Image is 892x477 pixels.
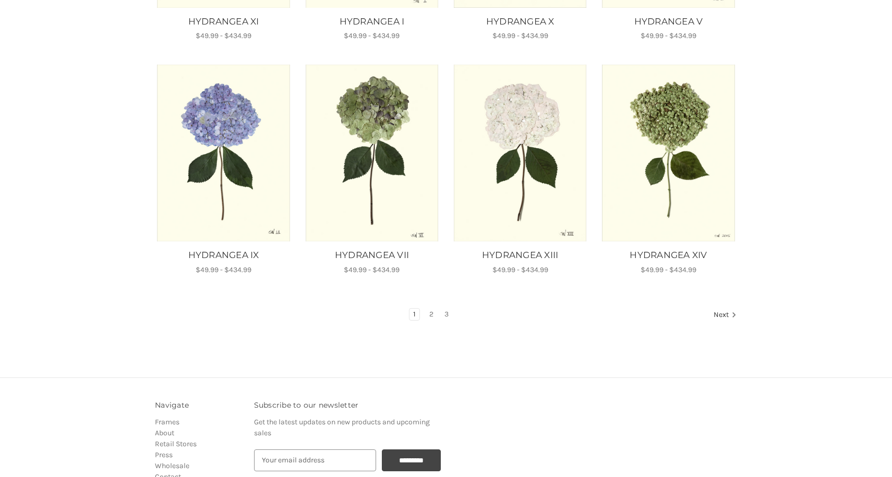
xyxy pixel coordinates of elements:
[601,65,736,241] a: HYDRANGEA XIV, Price range from $49.99 to $434.99
[155,461,189,470] a: Wholesale
[303,15,440,29] a: HYDRANGEA I, Price range from $49.99 to $434.99
[453,65,587,241] img: Unframed
[452,15,589,29] a: HYDRANGEA X, Price range from $49.99 to $434.99
[426,309,437,320] a: Page 2 of 3
[254,417,441,438] p: Get the latest updates on new products and upcoming sales
[155,15,292,29] a: HYDRANGEA XI, Price range from $49.99 to $434.99
[156,65,291,241] img: Unframed
[155,429,174,437] a: About
[492,31,548,40] span: $49.99 - $434.99
[254,449,376,471] input: Your email address
[453,65,587,241] a: HYDRANGEA XIII, Price range from $49.99 to $434.99
[409,309,419,320] a: Page 1 of 3
[254,400,441,411] h3: Subscribe to our newsletter
[441,309,452,320] a: Page 3 of 3
[303,249,440,262] a: HYDRANGEA VII, Price range from $49.99 to $434.99
[305,65,439,241] a: HYDRANGEA VII, Price range from $49.99 to $434.99
[305,65,439,241] img: Unframed
[155,418,179,426] a: Frames
[155,400,243,411] h3: Navigate
[601,65,736,241] img: Unframed
[196,265,251,274] span: $49.99 - $434.99
[452,249,589,262] a: HYDRANGEA XIII, Price range from $49.99 to $434.99
[600,15,737,29] a: HYDRANGEA V, Price range from $49.99 to $434.99
[641,31,696,40] span: $49.99 - $434.99
[156,65,291,241] a: HYDRANGEA IX, Price range from $49.99 to $434.99
[196,31,251,40] span: $49.99 - $434.99
[600,249,737,262] a: HYDRANGEA XIV, Price range from $49.99 to $434.99
[492,265,548,274] span: $49.99 - $434.99
[155,439,197,448] a: Retail Stores
[641,265,696,274] span: $49.99 - $434.99
[710,309,737,322] a: Next
[344,265,400,274] span: $49.99 - $434.99
[344,31,400,40] span: $49.99 - $434.99
[155,308,737,323] nav: pagination
[155,249,292,262] a: HYDRANGEA IX, Price range from $49.99 to $434.99
[155,450,173,459] a: Press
